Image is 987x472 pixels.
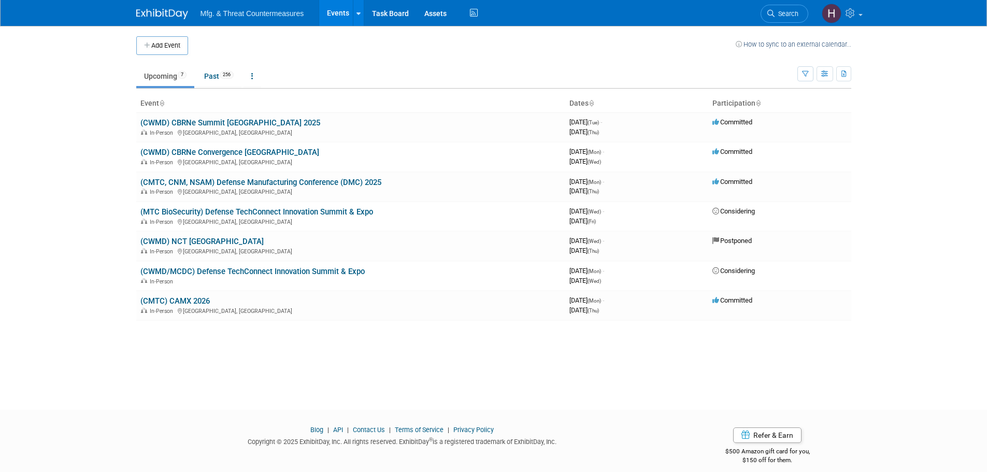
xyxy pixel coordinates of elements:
a: (MTC BioSecurity) Defense TechConnect Innovation Summit & Expo [140,207,373,217]
span: In-Person [150,130,176,136]
a: Privacy Policy [453,426,494,434]
th: Dates [565,95,708,112]
a: API [333,426,343,434]
button: Add Event [136,36,188,55]
div: [GEOGRAPHIC_DATA], [GEOGRAPHIC_DATA] [140,247,561,255]
span: [DATE] [569,158,601,165]
span: In-Person [150,189,176,195]
a: Blog [310,426,323,434]
a: (CWMD/MCDC) Defense TechConnect Innovation Summit & Expo [140,267,365,276]
span: - [603,237,604,245]
span: - [600,118,602,126]
span: Committed [712,296,752,304]
span: 7 [178,71,187,79]
span: (Mon) [588,179,601,185]
a: How to sync to an external calendar... [736,40,851,48]
img: ExhibitDay [136,9,188,19]
span: [DATE] [569,277,601,284]
span: (Mon) [588,298,601,304]
span: In-Person [150,278,176,285]
span: Committed [712,118,752,126]
span: [DATE] [569,306,599,314]
div: $500 Amazon gift card for you, [684,440,851,464]
a: Past256 [196,66,241,86]
img: In-Person Event [141,189,147,194]
div: [GEOGRAPHIC_DATA], [GEOGRAPHIC_DATA] [140,158,561,166]
img: In-Person Event [141,278,147,283]
a: Sort by Start Date [589,99,594,107]
div: $150 off for them. [684,456,851,465]
a: Sort by Participation Type [755,99,761,107]
sup: ® [429,437,433,442]
span: Search [775,10,798,18]
span: (Mon) [588,268,601,274]
span: (Wed) [588,238,601,244]
span: - [603,207,604,215]
img: In-Person Event [141,159,147,164]
span: - [603,267,604,275]
span: [DATE] [569,128,599,136]
span: [DATE] [569,178,604,185]
th: Participation [708,95,851,112]
th: Event [136,95,565,112]
span: In-Person [150,159,176,166]
img: In-Person Event [141,248,147,253]
a: Terms of Service [395,426,444,434]
span: (Tue) [588,120,599,125]
span: [DATE] [569,296,604,304]
a: Upcoming7 [136,66,194,86]
a: (CMTC, CNM, NSAM) Defense Manufacturing Conference (DMC) 2025 [140,178,381,187]
span: [DATE] [569,267,604,275]
a: (CWMD) CBRNe Convergence [GEOGRAPHIC_DATA] [140,148,319,157]
span: (Thu) [588,248,599,254]
span: | [325,426,332,434]
span: [DATE] [569,118,602,126]
span: (Mon) [588,149,601,155]
span: 256 [220,71,234,79]
img: Hillary Hawkins [822,4,841,23]
span: [DATE] [569,247,599,254]
a: (CWMD) NCT [GEOGRAPHIC_DATA] [140,237,264,246]
span: [DATE] [569,237,604,245]
a: Search [761,5,808,23]
span: Considering [712,267,755,275]
span: [DATE] [569,187,599,195]
img: In-Person Event [141,130,147,135]
span: (Thu) [588,130,599,135]
img: In-Person Event [141,308,147,313]
span: | [387,426,393,434]
span: In-Person [150,308,176,314]
a: (CMTC) CAMX 2026 [140,296,210,306]
span: | [345,426,351,434]
span: (Thu) [588,189,599,194]
div: [GEOGRAPHIC_DATA], [GEOGRAPHIC_DATA] [140,187,561,195]
span: In-Person [150,248,176,255]
span: [DATE] [569,217,596,225]
span: Mfg. & Threat Countermeasures [201,9,304,18]
span: (Wed) [588,209,601,214]
span: [DATE] [569,148,604,155]
span: - [603,148,604,155]
div: [GEOGRAPHIC_DATA], [GEOGRAPHIC_DATA] [140,217,561,225]
div: Copyright © 2025 ExhibitDay, Inc. All rights reserved. ExhibitDay is a registered trademark of Ex... [136,435,669,447]
span: (Fri) [588,219,596,224]
span: (Wed) [588,159,601,165]
a: Refer & Earn [733,427,802,443]
span: Postponed [712,237,752,245]
div: [GEOGRAPHIC_DATA], [GEOGRAPHIC_DATA] [140,306,561,314]
span: - [603,296,604,304]
span: Committed [712,148,752,155]
span: In-Person [150,219,176,225]
a: Sort by Event Name [159,99,164,107]
span: | [445,426,452,434]
span: (Wed) [588,278,601,284]
a: Contact Us [353,426,385,434]
span: - [603,178,604,185]
img: In-Person Event [141,219,147,224]
span: Considering [712,207,755,215]
span: [DATE] [569,207,604,215]
span: Committed [712,178,752,185]
span: (Thu) [588,308,599,313]
div: [GEOGRAPHIC_DATA], [GEOGRAPHIC_DATA] [140,128,561,136]
a: (CWMD) CBRNe Summit [GEOGRAPHIC_DATA] 2025 [140,118,320,127]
